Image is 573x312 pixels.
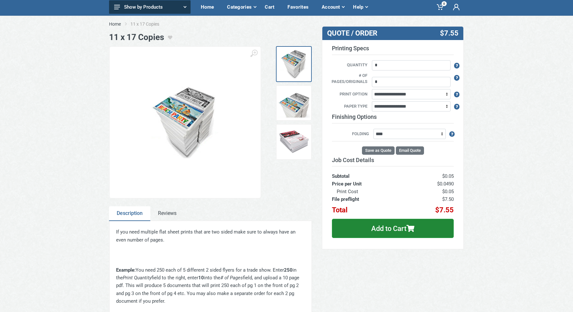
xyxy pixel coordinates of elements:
span: $0.0490 [437,181,454,187]
div: Cart [260,0,283,14]
em: # of Pages [220,275,243,281]
th: Subtotal [332,166,407,180]
span: $7.55 [440,29,459,37]
label: Quantity [327,62,371,69]
button: Show by Products [109,0,191,14]
img: Copies [145,82,225,162]
span: $7.50 [442,196,454,202]
th: Print Cost [332,188,407,195]
h1: 11 x 17 Copies [109,32,164,42]
span: 0 [442,1,447,6]
span: $0.05 [442,173,454,179]
p: You need 250 each of 5 different 2 sided flyers for a trade show. Enter in the field to the right... [116,266,305,305]
img: Copies [278,48,310,80]
label: Folding [332,131,372,138]
img: Tabloid [278,87,310,119]
label: Print Option [327,91,371,98]
h3: Finishing Options [332,113,454,124]
h3: QUOTE / ORDER [327,29,412,37]
label: Paper Type [327,103,371,110]
th: Total [332,203,407,214]
a: Description [109,206,150,221]
h3: Printing Specs [332,45,454,55]
em: Print Quantity [123,275,152,281]
h3: Job Cost Details [332,157,454,164]
div: Favorites [283,0,317,14]
strong: 250 [284,267,293,273]
span: $7.55 [435,206,454,214]
button: Add to Cart [332,219,454,238]
a: Flyers [276,124,312,160]
div: Account [317,0,349,14]
nav: breadcrumb [109,21,464,27]
strong: Example: [116,267,136,273]
button: Save as Quote [362,146,395,155]
button: Email Quote [396,146,424,155]
span: $0.05 [442,189,454,194]
th: File preflight [332,195,407,203]
a: Tabloid [276,85,312,121]
a: Home [109,21,121,27]
label: # of pages/originals [327,72,371,86]
strong: 10 [198,275,204,281]
div: Categories [223,0,260,14]
div: Home [196,0,223,14]
th: Price per Unit [332,180,407,188]
li: 11 x 17 Copies [130,21,169,27]
img: Flyers [278,126,310,158]
div: Help [349,0,372,14]
a: Copies [276,46,312,82]
a: Reviews [150,206,184,221]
